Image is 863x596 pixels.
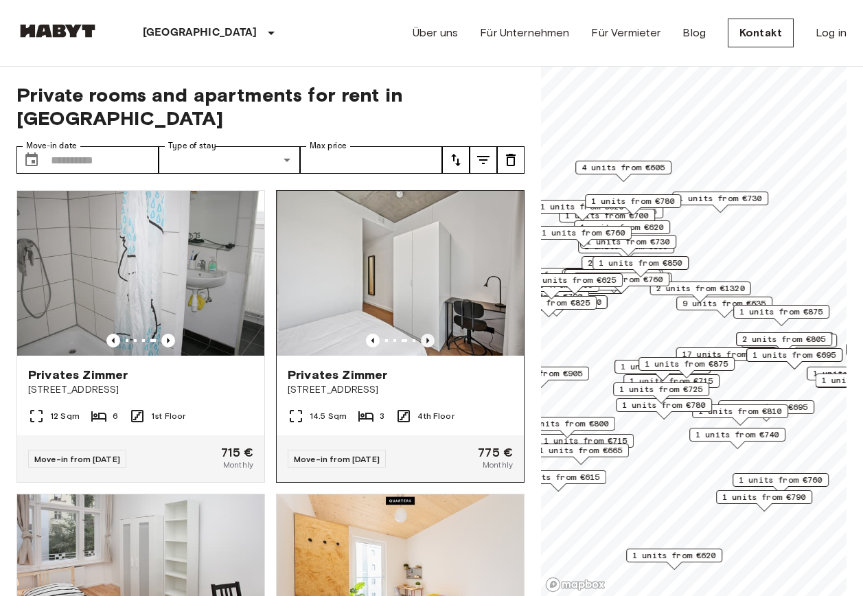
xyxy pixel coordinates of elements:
div: Map marker [533,444,629,465]
span: 1 units from €760 [542,227,625,239]
div: Map marker [672,192,768,213]
span: 1 units from €725 [619,383,703,396]
span: 1 units from €780 [591,195,675,207]
span: 1 units from €790 [722,491,806,503]
label: Move-in date [26,140,77,152]
label: Max price [310,140,347,152]
button: Previous image [366,334,380,347]
span: 1 units from €875 [645,358,728,370]
span: 775 € [478,446,513,459]
button: Previous image [421,334,435,347]
span: 1st Floor [151,410,185,422]
span: 1 units from €730 [678,192,762,205]
p: [GEOGRAPHIC_DATA] [143,25,257,41]
span: 17 units from €720 [682,348,771,360]
span: 1 units from €740 [695,428,779,441]
span: 2 units from €695 [724,401,808,413]
span: 3 [380,410,384,422]
span: 4 units from €605 [582,161,665,174]
span: Privates Zimmer [28,367,128,383]
span: 2 units from €760 [579,273,663,286]
a: Für Unternehmen [480,25,569,41]
div: Map marker [536,226,632,247]
span: 6 [113,410,118,422]
span: 2 units from €805 [742,333,826,345]
div: Map marker [562,269,663,290]
div: Map marker [582,256,678,277]
div: Map marker [689,428,785,449]
span: 1 units from €695 [752,349,836,361]
div: Map marker [585,194,681,216]
div: Map marker [507,295,608,317]
div: Map marker [716,490,812,512]
div: Map marker [578,240,674,261]
span: Monthly [223,459,253,471]
div: Map marker [613,382,709,404]
button: Choose date [18,146,45,174]
div: Map marker [736,332,832,354]
div: Map marker [574,220,670,242]
span: 1 units from €715 [544,435,628,447]
a: Log in [816,25,847,41]
img: Marketing picture of unit DE-01-259-018-03Q [279,191,526,356]
span: 14.5 Sqm [310,410,347,422]
div: Map marker [575,161,671,182]
span: 1 units from €700 [565,209,649,222]
button: tune [497,146,525,174]
div: Map marker [638,357,735,378]
span: 1 units from €800 [525,417,609,430]
a: Kontakt [728,19,794,47]
img: Habyt [16,24,99,38]
div: Map marker [519,417,615,438]
div: Map marker [564,269,660,290]
div: Map marker [676,297,772,318]
span: Privates Zimmer [288,367,387,383]
div: Map marker [494,268,595,289]
span: 3 units from €625 [533,274,617,286]
div: Map marker [650,282,751,303]
span: 12 Sqm [50,410,80,422]
span: 1 units from €1200 [513,296,601,308]
a: Previous imagePrevious imagePrivates Zimmer[STREET_ADDRESS]12 Sqm61st FloorMove-in from [DATE]715... [16,190,265,483]
span: 1 units from €665 [539,444,623,457]
span: Move-in from [DATE] [294,454,380,464]
div: Map marker [510,470,606,492]
div: Map marker [718,400,814,422]
span: 715 € [221,446,253,459]
span: [STREET_ADDRESS] [288,383,513,397]
span: 1 units from €620 [540,200,624,213]
span: Monthly [483,459,513,471]
span: 2 units from €1320 [656,282,745,295]
div: Map marker [527,273,623,295]
img: Marketing picture of unit DE-01-041-02M [17,191,264,356]
span: [STREET_ADDRESS] [28,383,253,397]
span: 1 units from €835 [621,360,704,373]
span: 4th Floor [417,410,454,422]
span: 1 units from €620 [632,549,716,562]
span: Move-in from [DATE] [34,454,120,464]
div: Map marker [733,473,829,494]
div: Map marker [534,200,630,221]
button: Previous image [106,334,120,347]
button: Previous image [161,334,175,347]
div: Map marker [614,360,711,381]
div: Map marker [493,367,589,388]
span: 2 units from €655 [588,257,671,269]
span: 1 units from €620 [580,221,664,233]
span: 1 units from €810 [698,405,782,417]
button: tune [470,146,497,174]
span: 1 units from €875 [739,306,823,318]
div: Map marker [746,348,842,369]
span: 1 units from €715 [630,375,713,387]
span: 1 units from €825 [507,297,590,309]
label: Type of stay [168,140,216,152]
span: 1 units from €850 [599,257,682,269]
span: 1 units from €780 [622,399,706,411]
button: tune [442,146,470,174]
span: 21 units from €655 [500,268,588,281]
span: 2 units from €615 [516,471,600,483]
span: 1 units from €730 [586,236,670,248]
div: Map marker [592,256,689,277]
div: Map marker [616,398,712,420]
div: Map marker [573,273,669,294]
